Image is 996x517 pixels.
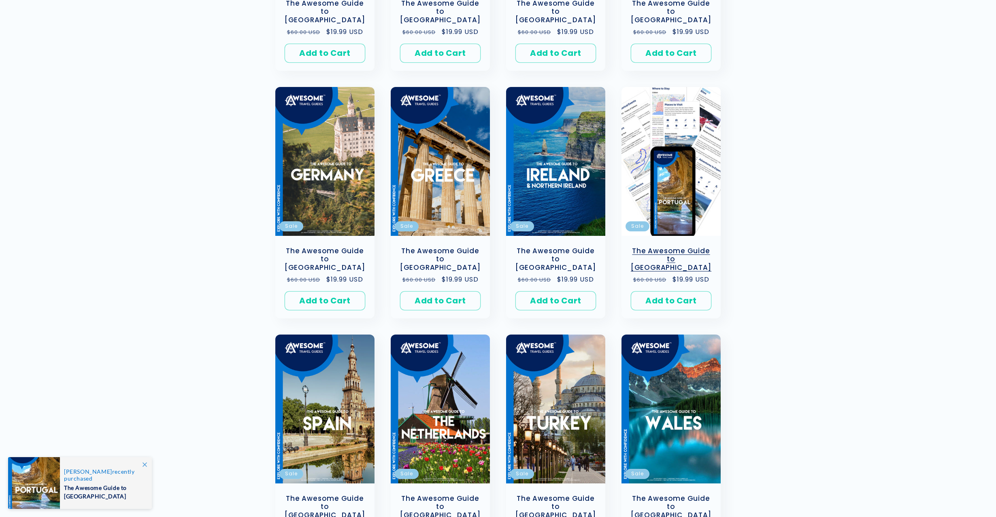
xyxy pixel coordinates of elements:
[285,44,365,63] button: Add to Cart
[630,247,713,272] a: The Awesome Guide to [GEOGRAPHIC_DATA]
[64,468,143,482] span: recently purchased
[283,247,366,272] a: The Awesome Guide to [GEOGRAPHIC_DATA]
[631,291,711,310] button: Add to Cart
[285,291,365,310] button: Add to Cart
[515,44,596,63] button: Add to Cart
[64,468,112,475] span: [PERSON_NAME]
[399,247,482,272] a: The Awesome Guide to [GEOGRAPHIC_DATA]
[64,482,143,500] span: The Awesome Guide to [GEOGRAPHIC_DATA]
[514,247,597,272] a: The Awesome Guide to [GEOGRAPHIC_DATA]
[631,44,711,63] button: Add to Cart
[400,291,481,310] button: Add to Cart
[400,44,481,63] button: Add to Cart
[515,291,596,310] button: Add to Cart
